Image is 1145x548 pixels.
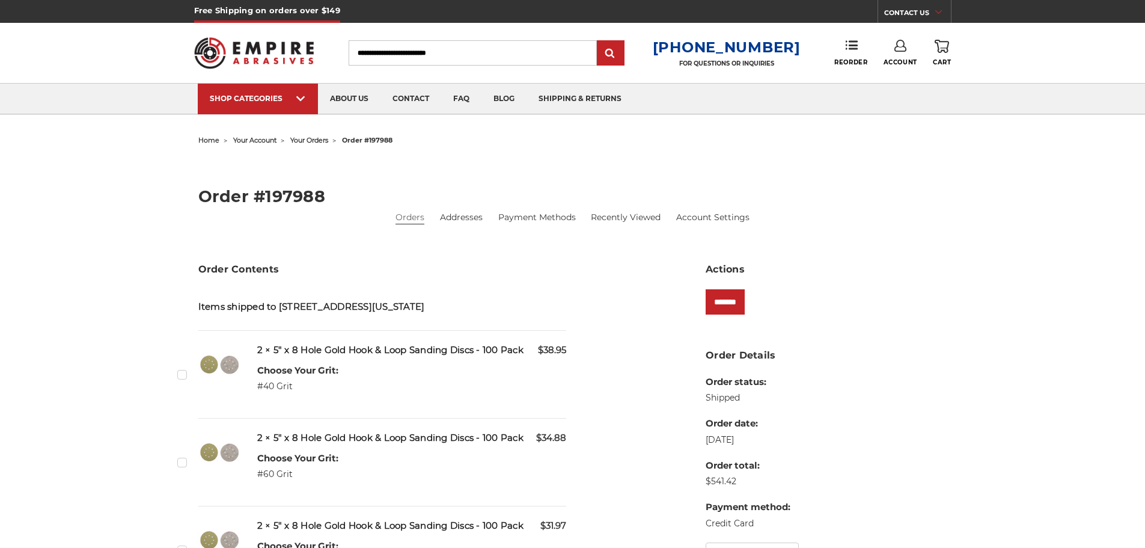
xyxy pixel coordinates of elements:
h5: Items shipped to [STREET_ADDRESS][US_STATE] [198,300,567,314]
dt: Choose Your Grit: [257,364,338,378]
dt: Order total: [706,459,790,473]
a: Orders [395,211,424,224]
span: $38.95 [538,343,566,357]
div: SHOP CATEGORIES [210,94,306,103]
a: Cart [933,40,951,66]
h3: Actions [706,262,947,277]
dd: Credit Card [706,517,790,530]
dt: Choose Your Grit: [257,452,338,466]
a: shipping & returns [527,84,634,114]
h5: 2 × 5" x 8 Hole Gold Hook & Loop Sanding Discs - 100 Pack [257,431,567,445]
a: contact [380,84,441,114]
a: CONTACT US [884,6,951,23]
a: home [198,136,219,144]
span: $34.88 [536,431,566,445]
img: 5 inch 8 hole gold velcro disc stack [198,343,240,386]
a: about us [318,84,380,114]
h2: Order #197988 [198,188,947,205]
dd: #40 Grit [257,380,338,393]
h5: 2 × 5" x 8 Hole Gold Hook & Loop Sanding Discs - 100 Pack [257,343,567,357]
a: faq [441,84,481,114]
span: Cart [933,58,951,66]
dd: [DATE] [706,434,790,446]
img: 5 inch 8 hole gold velcro disc stack [198,431,240,473]
dt: Order date: [706,417,790,431]
dt: Payment method: [706,500,790,514]
span: Account [884,58,917,66]
h3: Order Details [706,348,947,363]
a: blog [481,84,527,114]
a: Payment Methods [498,211,576,224]
input: Submit [599,42,623,66]
h3: Order Contents [198,262,567,277]
dd: $541.42 [706,475,790,488]
dt: Order status: [706,375,790,389]
a: Recently Viewed [591,211,661,224]
img: Empire Abrasives [194,29,314,76]
a: [PHONE_NUMBER] [653,38,801,56]
dd: #60 Grit [257,468,338,481]
h5: 2 × 5" x 8 Hole Gold Hook & Loop Sanding Discs - 100 Pack [257,519,567,533]
a: your orders [290,136,328,144]
dd: Shipped [706,392,790,404]
a: Addresses [440,211,483,224]
span: Reorder [834,58,867,66]
a: your account [233,136,276,144]
span: order #197988 [342,136,392,144]
a: Reorder [834,40,867,66]
p: FOR QUESTIONS OR INQUIRIES [653,60,801,67]
span: $31.97 [540,519,566,533]
a: Account Settings [676,211,750,224]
